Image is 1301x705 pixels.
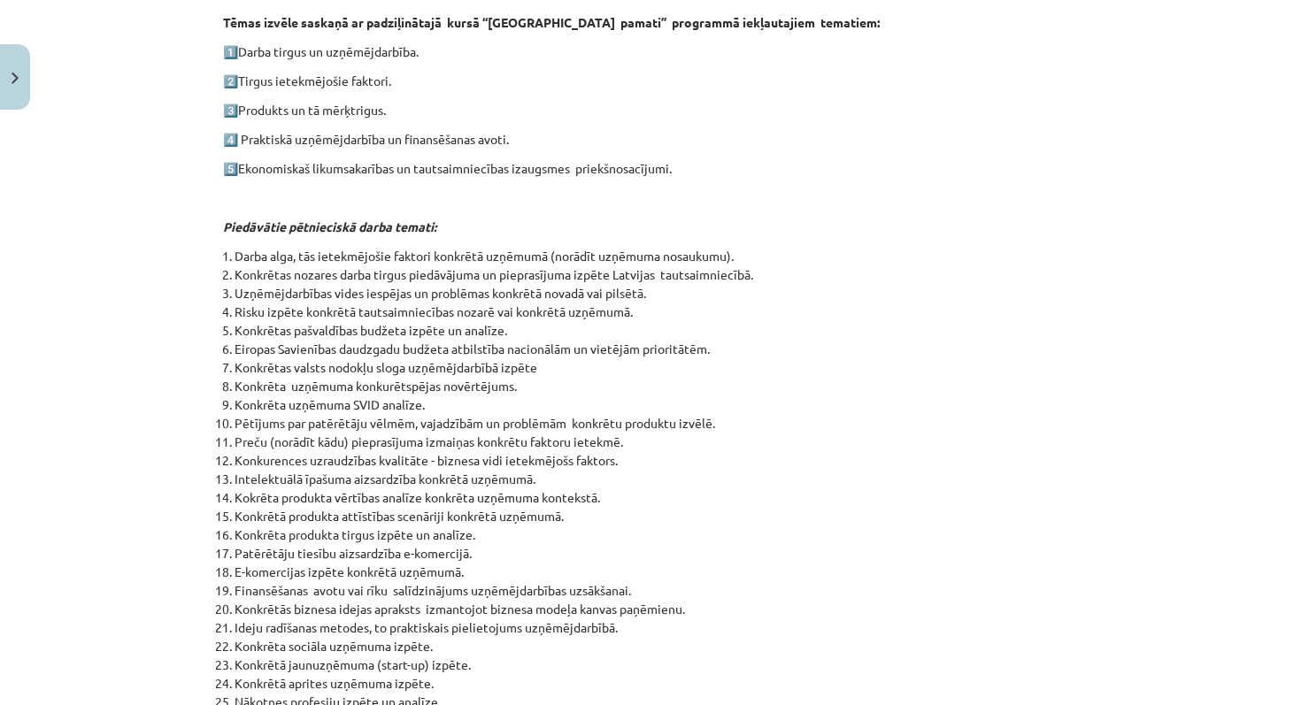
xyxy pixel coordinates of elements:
li: Risku izpēte konkrētā tautsaimniecības nozarē vai konkrētā uzņēmumā. [235,303,1078,321]
li: Darba alga, tās ietekmējošie faktori konkrētā uzņēmumā (norādīt uzņēmuma nosaukumu). [235,247,1078,265]
li: Konkurences uzraudzības kvalitāte - biznesa vidi ietekmējošs faktors. [235,451,1078,470]
li: Intelektuālā īpašuma aizsardzība konkrētā uzņēmumā. [235,470,1078,488]
li: Konkrētā aprites uzņēmuma izpēte. [235,674,1078,693]
p: 1️⃣ Darba tirgus un uzņēmējdarbība. [223,42,1078,61]
li: Konkrētā produkta attīstības scenāriji konkrētā uzņēmumā. [235,507,1078,525]
li: Uzņēmējdarbības vides iespējas un problēmas konkrētā novadā vai pilsētā. [235,284,1078,303]
li: Preču (norādīt kādu) pieprasījuma izmaiņas konkrētu faktoru ietekmē. [235,433,1078,451]
strong: Tēmas izvēle saskaņā ar padziļinātajā kursā “[GEOGRAPHIC_DATA] pamati” programmā iekļautajiem tem... [223,14,880,30]
li: Konkrēta uzņēmuma konkurētspējas novērtējums. [235,377,1078,395]
p: 5️⃣ Ekonomiskaš likumsakarības un tautsaimniecības izaugsmes priekšnosacījumi. [223,159,1078,178]
li: Konkrētas nozares darba tirgus piedāvājuma un pieprasījuma izpēte Latvijas tautsaimniecībā. [235,265,1078,284]
li: Konkrēta uzņēmuma SVID analīze. [235,395,1078,414]
p: 3️⃣ Produkts un tā mērķtrigus. [223,101,1078,119]
li: E-komercijas izpēte konkrētā uzņēmumā. [235,563,1078,581]
li: Konkrētas pašvaldības budžeta izpēte un analīze. [235,321,1078,340]
li: Konkrēta sociāla uzņēmuma izpēte. [235,637,1078,655]
li: Eiropas Savienības daudzgadu budžeta atbilstība nacionālām un vietējām prioritātēm. [235,340,1078,358]
p: 4️⃣ Praktiskā uzņēmējdarbība un finansēšanas avoti. [223,130,1078,149]
li: Konkrētās biznesa idejas apraksts izmantojot biznesa modeļa kanvas paņēmienu. [235,600,1078,618]
li: Konkrēta produkta tirgus izpēte un analīze. [235,525,1078,544]
img: icon-close-lesson-0947bae3869378f0d4975bcd49f059093ad1ed9edebbc8119c70593378902aed.svg [12,73,19,84]
p: 2️⃣ Tirgus ietekmējošie faktori. [223,72,1078,90]
li: Kokrēta produkta vērtības analīze konkrēta uzņēmuma kontekstā. [235,488,1078,507]
li: Ideju radīšanas metodes, to praktiskais pielietojums uzņēmējdarbībā. [235,618,1078,637]
li: Pētījums par patērētāju vēlmēm, vajadzībām un problēmām konkrētu produktu izvēlē. [235,414,1078,433]
li: Konkrētā jaunuzņēmuma (start-up) izpēte. [235,655,1078,674]
li: Konkrētas valsts nodokļu sloga uzņēmējdarbībā izpēte [235,358,1078,377]
li: Finansēšanas avotu vai rīku salīdzinājums uzņēmējdarbības uzsākšanai. [235,581,1078,600]
li: Patērētāju tiesību aizsardzība e-komercijā. [235,544,1078,563]
i: Piedāvātie pētnieciskā darba temati: [223,218,436,234]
